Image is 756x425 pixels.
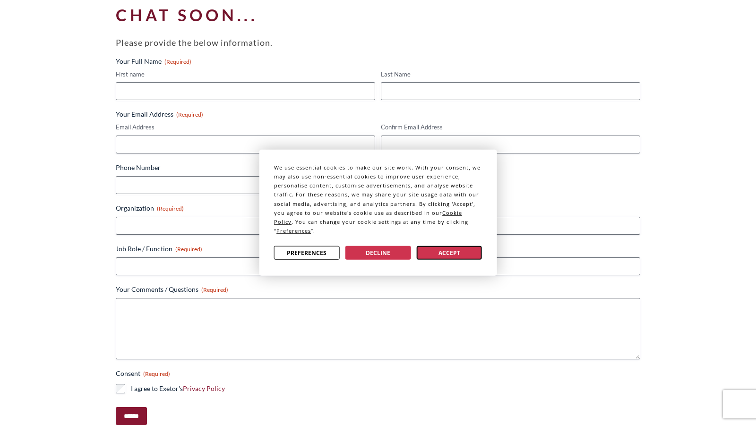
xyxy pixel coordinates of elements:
[274,246,340,260] button: Preferences
[276,227,311,234] span: Preferences
[345,246,411,260] button: Decline
[416,246,482,260] button: Accept
[274,162,482,235] div: We use essential cookies to make our site work. With your consent, we may also use non-essential ...
[259,150,497,276] div: Cookie Consent Prompt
